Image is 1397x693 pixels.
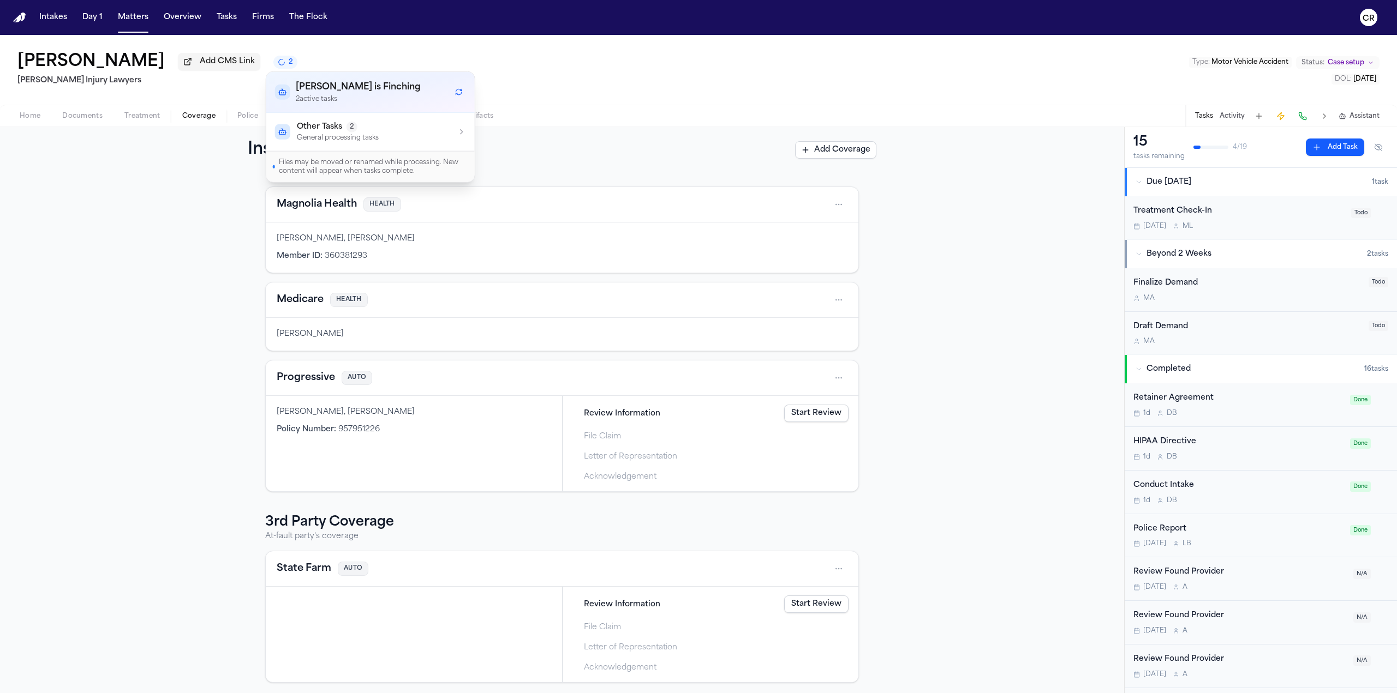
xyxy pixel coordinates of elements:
button: 2 active tasks [273,56,297,69]
span: DOL : [1335,76,1352,82]
div: Open task: Finalize Demand [1125,268,1397,312]
span: M A [1143,337,1155,346]
span: 957951226 [338,425,380,433]
button: Firms [248,8,278,27]
button: Create Immediate Task [1273,109,1288,124]
button: Due [DATE]1task [1125,168,1397,196]
span: [DATE] [1353,76,1376,82]
button: Beyond 2 Weeks2tasks [1125,240,1397,268]
button: View coverage details [277,197,357,212]
div: Review Found Provider [1133,566,1347,578]
p: At-fault party's coverage [265,531,859,542]
div: Review Found Provider [1133,653,1347,666]
div: Open task: Draft Demand [1125,312,1397,355]
span: Todo [1369,277,1388,287]
span: Home [20,112,40,120]
div: Finalize Demand [1133,277,1362,290]
span: Coverage [182,112,216,120]
span: Review Information [584,599,660,610]
button: Edit matter name [17,52,165,72]
span: 360381293 [325,252,367,260]
span: M A [1143,294,1155,303]
span: N/A [1353,655,1371,666]
span: File Claim [584,431,621,442]
span: AUTO [342,371,372,385]
div: Claims filing progress [563,587,858,682]
button: View coverage details [277,561,331,576]
button: Assistant [1339,112,1380,120]
span: L B [1183,539,1191,548]
span: AUTO [338,562,368,576]
div: [PERSON_NAME], [PERSON_NAME] [277,407,551,418]
span: N/A [1353,612,1371,623]
a: Start Review [784,595,849,613]
a: Tasks [212,8,241,27]
span: Police [237,112,258,120]
span: Todo [1351,208,1371,218]
button: Other Tasks2General processing tasks [266,113,475,151]
button: Open actions [830,196,847,213]
span: Policy Number : [277,425,336,433]
img: Finch Logo [13,13,26,23]
div: Draft Demand [1133,321,1362,333]
span: Add CMS Link [200,56,255,67]
span: D B [1167,453,1177,461]
span: A [1183,670,1187,679]
button: Add CMS Link [178,53,260,70]
span: File Claim [584,622,621,633]
h2: [PERSON_NAME] Injury Lawyers [17,74,297,87]
button: Add Coverage [795,141,876,159]
a: Overview [159,8,206,27]
button: Add Task [1306,138,1364,156]
div: HIPAA Directive [1133,436,1344,448]
span: Done [1350,438,1371,449]
div: Open task: Retainer Agreement [1125,383,1397,427]
span: Treatment [124,112,160,120]
a: The Flock [285,8,332,27]
span: 2 [289,58,293,67]
div: Open task: Police Report [1125,514,1397,558]
span: D B [1167,409,1177,418]
button: View coverage details [277,370,335,385]
span: Type : [1192,59,1210,65]
a: Matters [114,8,153,27]
div: Steps [569,592,853,677]
a: Home [13,13,26,23]
span: Assistant [1350,112,1380,120]
span: Todo [1369,321,1388,331]
button: Make a Call [1295,109,1310,124]
h1: [PERSON_NAME] [17,52,165,72]
button: Completed16tasks [1125,355,1397,383]
span: Review Information [584,408,660,419]
span: [DATE] [1143,583,1166,592]
span: Case setup [1328,58,1364,67]
div: Open task: HIPAA Directive [1125,427,1397,471]
span: A [1183,583,1187,592]
div: Claims filing progress [563,396,858,491]
p: General processing tasks [297,134,379,142]
span: 1d [1143,496,1150,505]
span: A [1183,626,1187,635]
button: Refresh workflows [452,85,466,99]
button: Change status from Case setup [1296,56,1380,69]
span: Letter of Representation [584,642,677,653]
span: Status: [1302,58,1324,67]
span: [DATE] [1143,539,1166,548]
span: Due [DATE] [1147,177,1191,188]
span: N/A [1353,569,1371,579]
span: Letter of Representation [584,451,677,462]
p: 2 active task s [296,95,421,104]
span: [DATE] [1143,626,1166,635]
span: Acknowledgement [584,471,656,483]
span: 2 task s [1367,250,1388,258]
div: [PERSON_NAME], [PERSON_NAME] [277,233,847,244]
span: 16 task s [1364,365,1388,373]
span: 2 [347,122,357,132]
span: Artifacts [464,112,494,120]
span: [DATE] [1143,222,1166,231]
div: Steps [569,401,853,486]
div: Treatment Check-In [1133,205,1345,218]
button: Open actions [830,560,847,577]
div: Open task: Review Found Provider [1125,644,1397,688]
